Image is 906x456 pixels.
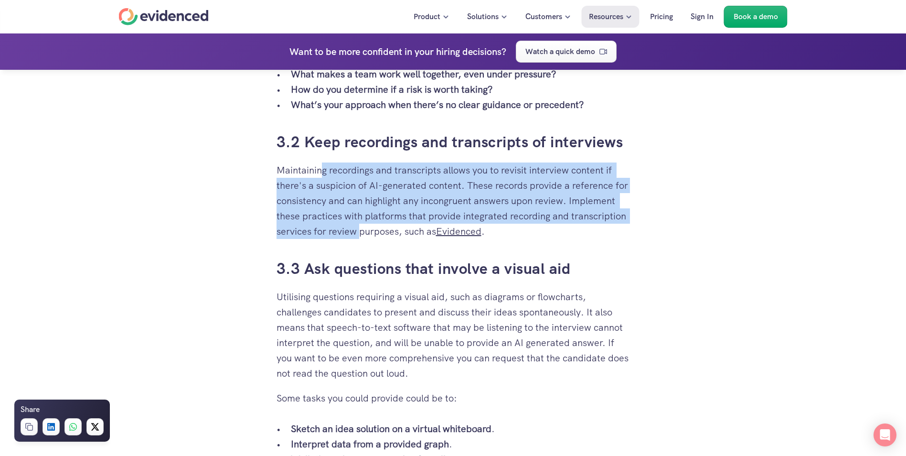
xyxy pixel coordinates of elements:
a: Book a demo [724,6,788,28]
a: 3.3 Ask questions that involve a visual aid [277,259,571,279]
strong: Sketch an idea solution on a virtual whiteboard [291,423,491,435]
a: Home [119,8,209,25]
p: Resources [589,11,623,23]
p: Book a demo [734,11,778,23]
p: Some tasks you could provide could be to: [277,391,630,406]
p: Sign In [691,11,714,23]
a: Sign In [683,6,721,28]
p: Watch a quick demo [525,45,595,58]
h4: Want to be more confident in your hiring decisions? [289,44,506,59]
p: . [291,436,630,452]
p: Maintaining recordings and transcripts allows you to revisit interview content if there's a suspi... [277,163,630,239]
div: Open Intercom Messenger [874,423,896,446]
a: Watch a quick demo [516,41,617,63]
strong: What’s your approach when there’s no clear guidance or precedent? [291,98,584,111]
strong: What makes a team work well together, even under pressure? [291,68,556,80]
a: Evidenced [436,225,481,238]
a: Pricing [643,6,680,28]
p: Product [414,11,440,23]
p: . [291,421,630,436]
strong: How do you determine if a risk is worth taking? [291,83,493,96]
p: Customers [525,11,562,23]
p: Pricing [650,11,673,23]
p: Solutions [467,11,499,23]
p: Utilising questions requiring a visual aid, such as diagrams or flowcharts, challenges candidates... [277,289,630,381]
h6: Share [21,403,40,416]
strong: Interpret data from a provided graph [291,438,449,450]
a: 3.2 Keep recordings and transcripts of interviews [277,132,623,152]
